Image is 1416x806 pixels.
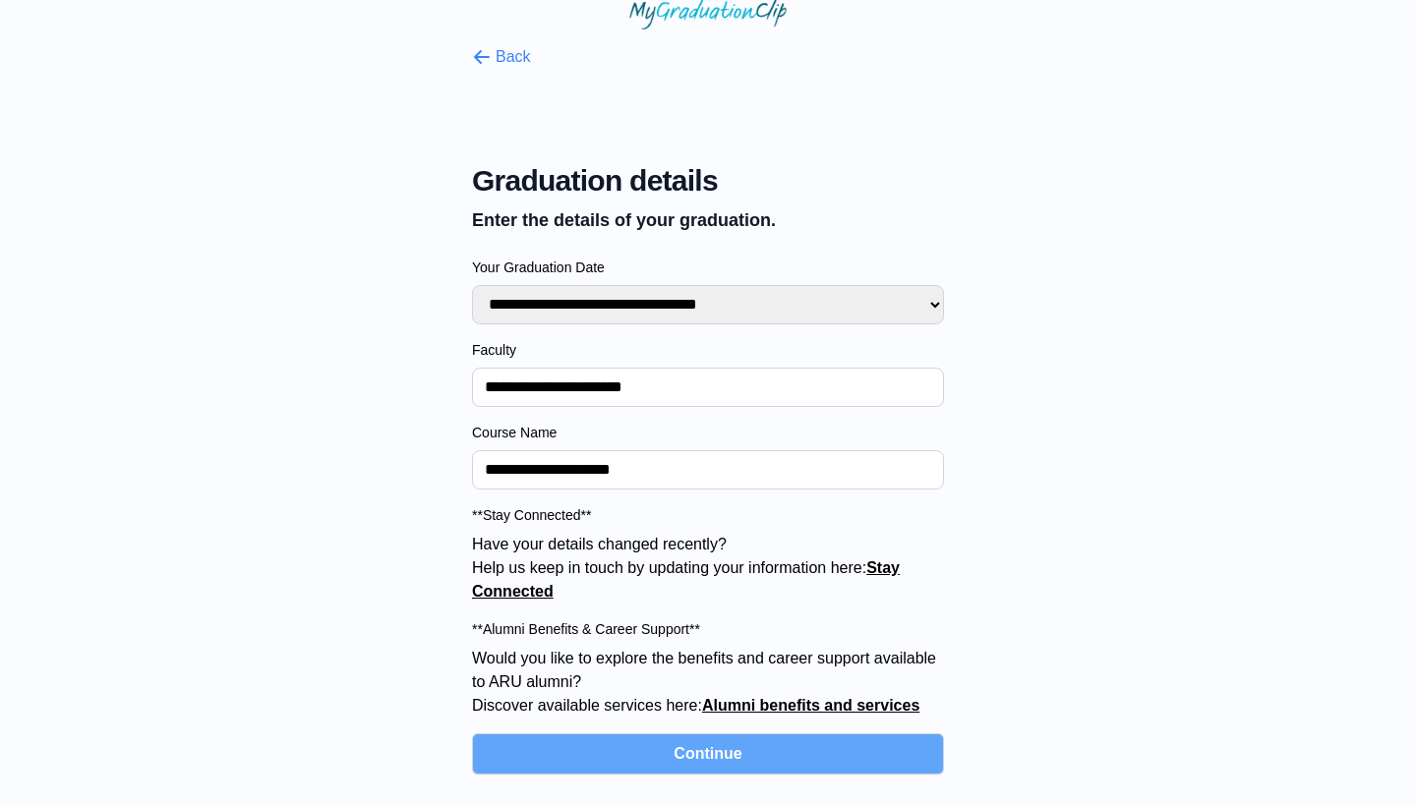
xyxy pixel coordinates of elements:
a: Alumni benefits and services [702,697,919,714]
button: Back [472,45,531,69]
label: Faculty [472,340,944,360]
a: Stay Connected [472,559,900,600]
p: Enter the details of your graduation. [472,206,944,234]
button: Continue [472,733,944,775]
label: Course Name [472,423,944,442]
label: Your Graduation Date [472,258,944,277]
p: Have your details changed recently? Help us keep in touch by updating your information here: [472,533,944,604]
span: Graduation details [472,163,944,199]
label: **Alumni Benefits & Career Support** [472,619,944,639]
p: Would you like to explore the benefits and career support available to ARU alumni? Discover avail... [472,647,944,718]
